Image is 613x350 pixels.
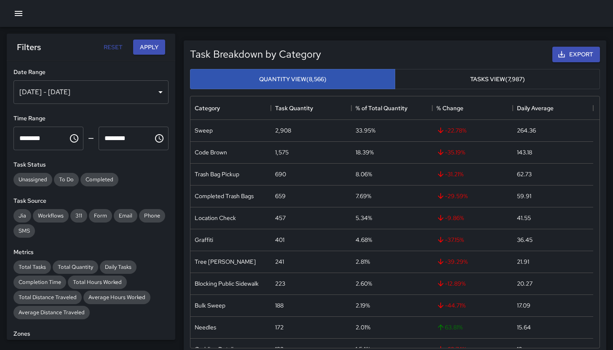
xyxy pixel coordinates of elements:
div: Blocking Public Sidewalk [195,279,259,288]
button: Tasks View(7,987) [395,69,600,90]
div: 2.01% [356,323,370,331]
span: Total Hours Worked [68,278,127,286]
div: % Change [436,96,463,120]
span: To Do [54,176,79,183]
h6: Metrics [13,248,169,257]
span: Daily Tasks [100,263,137,270]
h6: Task Source [13,196,169,206]
div: Task Quantity [275,96,313,120]
div: 4.68% [356,236,372,244]
span: Jia [13,212,31,219]
div: Jia [13,209,31,223]
span: -39.29 % [436,257,468,266]
div: 2.60% [356,279,372,288]
div: 59.91 [517,192,531,200]
span: Phone [139,212,165,219]
span: Workflows [33,212,69,219]
span: SMS [13,227,35,234]
button: Apply [133,40,165,55]
div: % Change [432,96,513,120]
div: 659 [275,192,286,200]
div: Daily Average [517,96,554,120]
div: 311 [70,209,87,223]
div: 21.91 [517,257,529,266]
span: -12.89 % [436,279,466,288]
div: 2.19% [356,301,370,310]
div: 5.34% [356,214,372,222]
span: -35.19 % [436,148,465,156]
div: 17.09 [517,301,530,310]
div: SMS [13,224,35,238]
div: 172 [275,323,284,331]
div: 2,908 [275,126,291,135]
div: Total Tasks [13,260,51,274]
span: 311 [70,212,87,219]
div: % of Total Quantity [351,96,432,120]
div: 8.06% [356,170,372,178]
div: 41.55 [517,214,531,222]
span: Total Distance Traveled [13,294,82,301]
div: 15.64 [517,323,531,331]
div: Completion Time [13,276,66,289]
div: Category [195,96,220,120]
div: 20.27 [517,279,533,288]
button: Export [552,47,600,62]
div: Bulk Sweep [195,301,225,310]
div: 264.36 [517,126,536,135]
div: Code Brown [195,148,227,156]
div: 36.45 [517,236,533,244]
div: 18.39% [356,148,374,156]
span: -29.59 % [436,192,468,200]
div: Tree Wells [195,257,256,266]
span: Average Hours Worked [83,294,150,301]
span: 63.81 % [436,323,463,331]
div: Completed Trash Bags [195,192,254,200]
div: Trash Bag Pickup [195,170,239,178]
div: Daily Tasks [100,260,137,274]
div: 241 [275,257,284,266]
h6: Filters [17,40,41,54]
span: -22.78 % [436,126,466,135]
div: 1,575 [275,148,289,156]
h6: Time Range [13,114,169,123]
div: % of Total Quantity [356,96,407,120]
div: [DATE] - [DATE] [13,80,169,104]
span: -44.71 % [436,301,466,310]
div: Phone [139,209,165,223]
div: 7.69% [356,192,371,200]
div: Daily Average [513,96,593,120]
div: 188 [275,301,284,310]
div: Location Check [195,214,236,222]
span: Average Distance Traveled [13,309,90,316]
div: Total Quantity [53,260,98,274]
div: Unassigned [13,173,52,186]
div: Sweep [195,126,213,135]
div: Graffiti [195,236,213,244]
div: Form [89,209,112,223]
h5: Task Breakdown by Category [190,48,549,61]
div: Average Hours Worked [83,291,150,304]
div: 33.95% [356,126,375,135]
h6: Date Range [13,68,169,77]
span: Completion Time [13,278,66,286]
div: 401 [275,236,284,244]
button: Choose time, selected time is 11:59 PM [151,130,168,147]
div: 690 [275,170,286,178]
span: Completed [80,176,118,183]
div: To Do [54,173,79,186]
span: Email [114,212,137,219]
div: Task Quantity [271,96,351,120]
div: 2.81% [356,257,370,266]
div: Workflows [33,209,69,223]
h6: Zones [13,329,169,339]
button: Reset [99,40,126,55]
span: -37.15 % [436,236,464,244]
div: Average Distance Traveled [13,306,90,319]
div: 223 [275,279,285,288]
h6: Task Status [13,160,169,170]
span: Total Quantity [53,263,98,270]
span: Form [89,212,112,219]
button: Quantity View(8,566) [190,69,395,90]
span: -31.21 % [436,170,463,178]
div: Needles [195,323,216,331]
